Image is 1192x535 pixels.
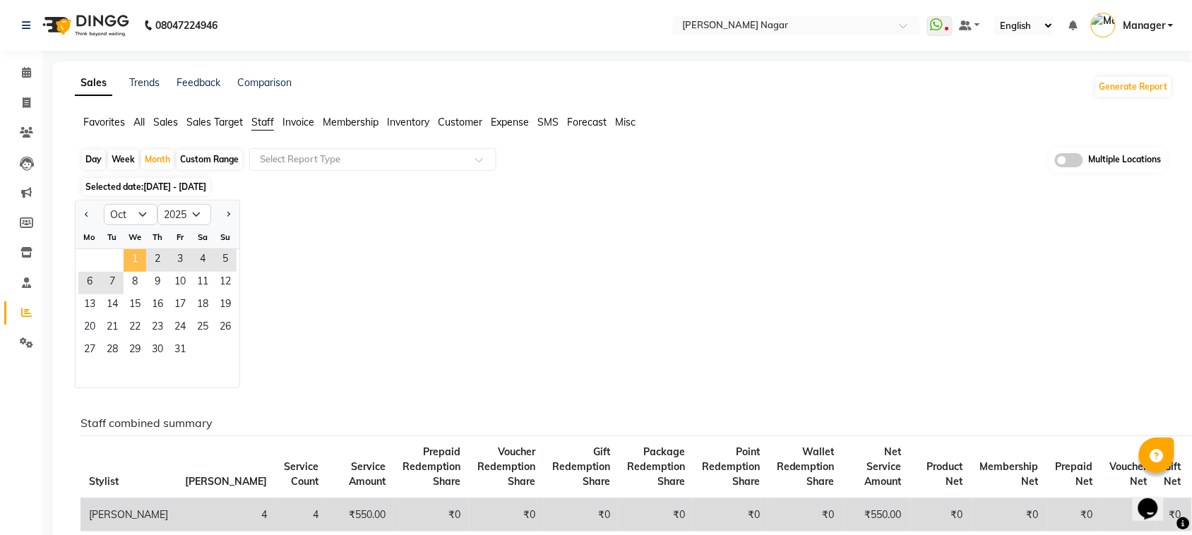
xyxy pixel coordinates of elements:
[185,475,267,488] span: [PERSON_NAME]
[78,272,101,294] div: Monday, October 6, 2025
[169,272,191,294] span: 10
[191,294,214,317] span: 18
[214,317,237,339] span: 26
[544,498,619,531] td: ₹0
[777,445,835,488] span: Wallet Redemption Share
[1047,498,1102,531] td: ₹0
[81,203,93,226] button: Previous month
[177,76,220,89] a: Feedback
[169,294,191,317] div: Friday, October 17, 2025
[186,116,243,128] span: Sales Target
[627,445,685,488] span: Package Redemption Share
[153,116,178,128] span: Sales
[101,339,124,362] div: Tuesday, October 28, 2025
[78,272,101,294] span: 6
[146,317,169,339] div: Thursday, October 23, 2025
[82,150,105,169] div: Day
[78,226,101,248] div: Mo
[214,317,237,339] div: Sunday, October 26, 2025
[615,116,636,128] span: Misc
[251,116,274,128] span: Staff
[101,272,124,294] div: Tuesday, October 7, 2025
[1096,77,1172,97] button: Generate Report
[403,445,460,488] span: Prepaid Redemption Share
[438,116,482,128] span: Customer
[146,272,169,294] span: 9
[146,294,169,317] span: 16
[214,294,237,317] div: Sunday, October 19, 2025
[146,272,169,294] div: Thursday, October 9, 2025
[177,150,242,169] div: Custom Range
[108,150,138,169] div: Week
[157,204,211,225] select: Select year
[124,226,146,248] div: We
[1102,498,1156,531] td: ₹0
[124,317,146,339] span: 22
[1123,18,1165,33] span: Manager
[146,294,169,317] div: Thursday, October 16, 2025
[191,294,214,317] div: Saturday, October 18, 2025
[1089,153,1162,167] span: Multiple Locations
[78,294,101,317] span: 13
[282,116,314,128] span: Invoice
[124,272,146,294] span: 8
[214,272,237,294] div: Sunday, October 12, 2025
[191,317,214,339] div: Saturday, October 25, 2025
[124,294,146,317] div: Wednesday, October 15, 2025
[169,249,191,272] span: 3
[78,317,101,339] div: Monday, October 20, 2025
[222,203,234,226] button: Next month
[104,204,157,225] select: Select month
[146,339,169,362] span: 30
[702,445,760,488] span: Point Redemption Share
[169,339,191,362] div: Friday, October 31, 2025
[237,76,292,89] a: Comparison
[865,445,902,488] span: Net Service Amount
[275,498,327,531] td: 4
[83,116,125,128] span: Favorites
[169,272,191,294] div: Friday, October 10, 2025
[843,498,910,531] td: ₹550.00
[101,317,124,339] span: 21
[169,317,191,339] span: 24
[214,226,237,248] div: Su
[78,294,101,317] div: Monday, October 13, 2025
[972,498,1047,531] td: ₹0
[101,317,124,339] div: Tuesday, October 21, 2025
[693,498,768,531] td: ₹0
[191,317,214,339] span: 25
[214,249,237,272] div: Sunday, October 5, 2025
[567,116,607,128] span: Forecast
[1110,460,1148,488] span: Voucher Net
[146,317,169,339] span: 23
[124,317,146,339] div: Wednesday, October 22, 2025
[214,249,237,272] span: 5
[469,498,544,531] td: ₹0
[1091,13,1116,37] img: Manager
[101,339,124,362] span: 28
[78,339,101,362] span: 27
[491,116,529,128] span: Expense
[191,249,214,272] div: Saturday, October 4, 2025
[78,339,101,362] div: Monday, October 27, 2025
[124,249,146,272] div: Wednesday, October 1, 2025
[191,226,214,248] div: Sa
[177,498,275,531] td: 4
[36,6,133,45] img: logo
[169,226,191,248] div: Fr
[1056,460,1093,488] span: Prepaid Net
[169,317,191,339] div: Friday, October 24, 2025
[214,272,237,294] span: 12
[146,249,169,272] div: Thursday, October 2, 2025
[927,460,963,488] span: Product Net
[143,181,206,192] span: [DATE] - [DATE]
[910,498,972,531] td: ₹0
[768,498,843,531] td: ₹0
[133,116,145,128] span: All
[146,339,169,362] div: Thursday, October 30, 2025
[477,445,535,488] span: Voucher Redemption Share
[191,272,214,294] div: Saturday, October 11, 2025
[124,272,146,294] div: Wednesday, October 8, 2025
[169,294,191,317] span: 17
[214,294,237,317] span: 19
